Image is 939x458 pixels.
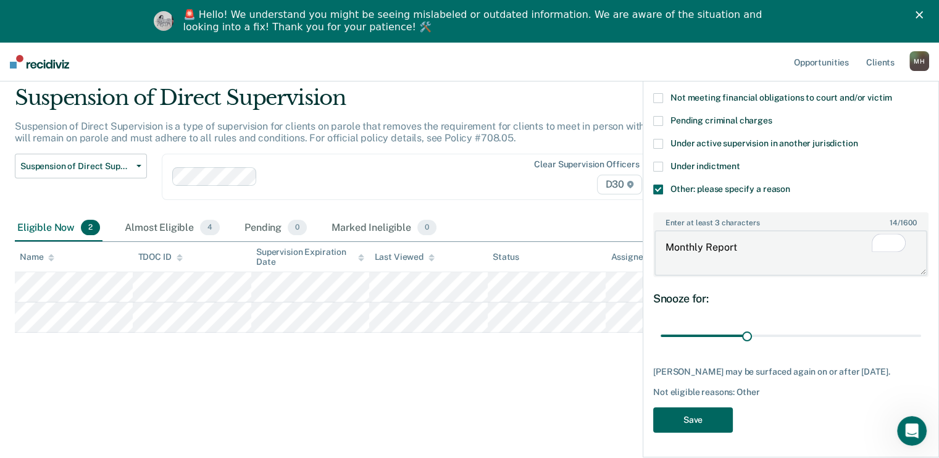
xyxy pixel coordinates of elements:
div: M H [909,51,929,71]
div: [PERSON_NAME] may be surfaced again on or after [DATE]. [653,367,929,377]
span: 0 [288,220,307,236]
div: TDOC ID [138,252,182,262]
p: Suspension of Direct Supervision is a type of supervision for clients on parole that removes the ... [15,120,717,144]
div: Supervision Expiration Date [256,247,364,268]
label: Enter at least 3 characters [654,214,927,227]
span: Suspension of Direct Supervision [20,161,131,172]
button: Save [653,407,733,433]
div: Assigned to [611,252,669,262]
span: Pending criminal charges [670,115,772,125]
span: Other: please specify a reason [670,184,790,194]
span: D30 [597,175,641,194]
div: Close [916,11,928,19]
span: / 1600 [890,219,916,227]
div: Suspension of Direct Supervision [15,85,719,120]
div: Status [493,252,519,262]
div: Almost Eligible [122,215,222,242]
iframe: Intercom live chat [897,416,927,446]
span: Under indictment [670,161,740,171]
span: 0 [417,220,436,236]
div: Pending [242,215,309,242]
img: Profile image for Kim [154,11,173,31]
span: 4 [200,220,220,236]
img: Recidiviz [10,55,69,69]
div: Name [20,252,54,262]
div: Not eligible reasons: Other [653,387,929,398]
div: Snooze for: [653,292,929,306]
a: Opportunities [791,42,851,81]
div: Eligible Now [15,215,102,242]
span: 2 [81,220,100,236]
div: 🚨 Hello! We understand you might be seeing mislabeled or outdated information. We are aware of th... [183,9,766,33]
div: Marked Ineligible [329,215,439,242]
span: Not meeting financial obligations to court and/or victim [670,93,892,102]
div: Clear supervision officers [534,159,639,170]
textarea: To enrich screen reader interactions, please activate Accessibility in Grammarly extension settings [654,230,927,276]
a: Clients [864,42,897,81]
span: 14 [890,219,898,227]
span: Under active supervision in another jurisdiction [670,138,858,148]
div: Last Viewed [374,252,434,262]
